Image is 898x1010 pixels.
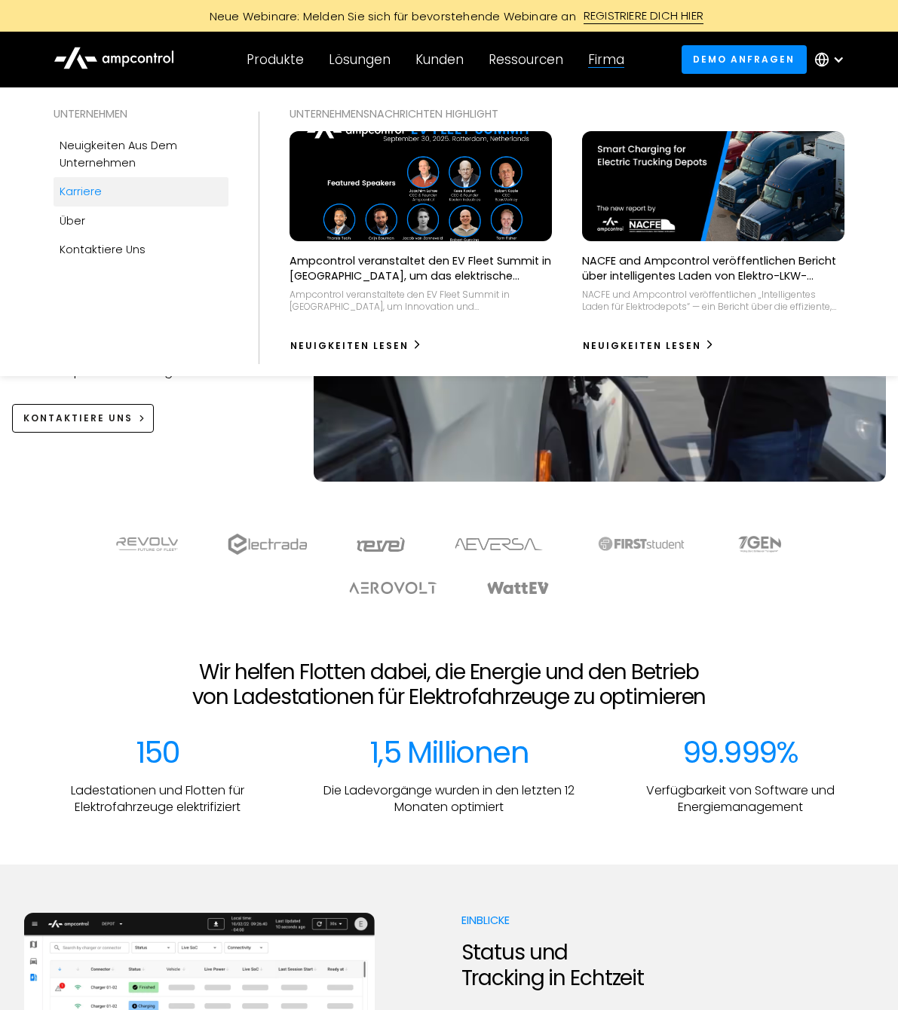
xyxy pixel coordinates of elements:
a: KONTAKTIERE UNS [12,404,154,432]
a: Kontaktiere uns [54,235,228,264]
h2: Wir helfen Flotten dabei, die Energie und den Betrieb von Ladestationen für Elektrofahrzeuge zu o... [24,660,874,710]
div: Firma [588,51,624,68]
a: Neuigkeiten aus dem Unternehmen [54,131,228,177]
div: Lösungen [329,51,391,68]
div: Ressourcen [489,51,563,68]
p: NACFE and Ampcontrol veröffentlichen Bericht über intelligentes Laden von Elektro-LKW-Depots [582,253,844,283]
div: 99.999% [682,734,798,770]
a: Neue Webinare: Melden Sie sich für bevorstehende Webinare anREGISTRIERE DICH HIER [110,8,789,24]
div: REGISTRIERE DICH HIER [584,8,703,24]
div: UNTERNEHMEN [54,106,228,122]
a: Neuigkeiten lesen [290,334,422,358]
a: Neuigkeiten lesen [582,334,715,358]
p: Die Ladevorgänge wurden in den letzten 12 Monaten optimiert [315,782,582,816]
div: UNTERNEHMENSNACHRICHTEN Highlight [290,106,844,122]
div: Karriere [60,183,102,200]
a: Demo anfragen [682,45,807,73]
div: Über [60,213,85,229]
img: Aerovolt Logo [348,582,438,594]
div: 1,5 Millionen [369,734,529,770]
div: Neuigkeiten lesen [290,339,409,353]
div: Neuigkeiten lesen [583,339,701,353]
p: Einblicke [461,913,730,928]
p: Ladestationen und Flotten für Elektrofahrzeuge elektrifiziert [24,782,291,816]
div: NACFE und Ampcontrol veröffentlichen „Intelligentes Laden für Elektrodepots“ — ein Bericht über d... [582,289,844,312]
div: 150 [136,734,179,770]
div: Kontaktiere uns [60,241,146,258]
a: Über [54,207,228,235]
div: Kunden [415,51,464,68]
div: Neue Webinare: Melden Sie sich für bevorstehende Webinare an [195,8,584,24]
div: Produkte [247,51,304,68]
a: Karriere [54,177,228,206]
h2: Status und Tracking in Echtzeit [461,940,730,990]
p: Verfügbarkeit von Software und Energiemanagement [607,782,874,816]
div: Neuigkeiten aus dem Unternehmen [60,137,222,171]
div: KONTAKTIERE UNS [23,412,133,425]
img: electrada logo [228,534,307,555]
p: Ampcontrol veranstaltet den EV Fleet Summit in [GEOGRAPHIC_DATA], um das elektrische Flottenmanag... [290,253,552,283]
img: WattEV logo [486,582,550,594]
div: Ampcontrol veranstaltete den EV Fleet Summit in [GEOGRAPHIC_DATA], um Innovation und Zusammenarbe... [290,289,552,312]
